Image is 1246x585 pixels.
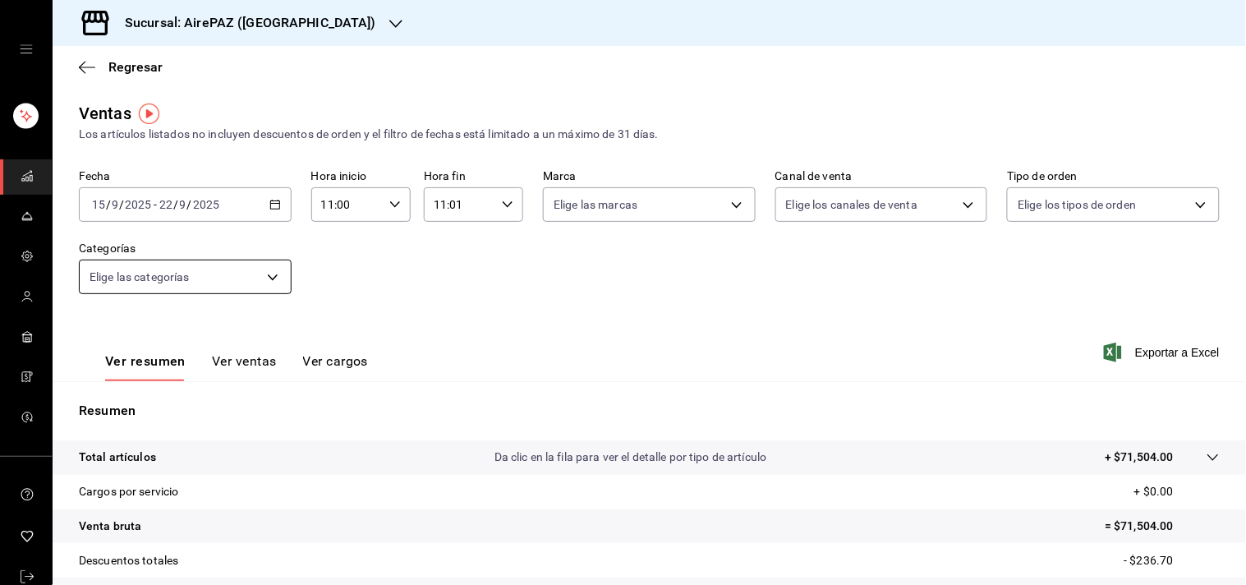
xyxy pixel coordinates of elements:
label: Canal de venta [775,171,988,182]
input: ---- [192,198,220,211]
button: Ver cargos [303,353,369,381]
input: -- [111,198,119,211]
span: / [173,198,178,211]
input: ---- [124,198,152,211]
p: Da clic en la fila para ver el detalle por tipo de artículo [494,449,767,466]
span: Elige las categorías [90,269,190,285]
input: -- [91,198,106,211]
input: -- [159,198,173,211]
span: - [154,198,157,211]
p: + $0.00 [1134,483,1220,500]
button: Ver resumen [105,353,186,381]
p: + $71,504.00 [1105,449,1174,466]
label: Categorías [79,243,292,255]
p: Descuentos totales [79,552,178,569]
p: Venta bruta [79,518,141,535]
h3: Sucursal: AirePAZ ([GEOGRAPHIC_DATA]) [112,13,376,33]
button: Regresar [79,59,163,75]
p: Cargos por servicio [79,483,179,500]
span: Elige los tipos de orden [1018,196,1136,213]
span: Regresar [108,59,163,75]
input: -- [179,198,187,211]
span: Elige los canales de venta [786,196,917,213]
label: Tipo de orden [1007,171,1220,182]
button: Exportar a Excel [1107,343,1220,362]
p: Total artículos [79,449,156,466]
span: / [119,198,124,211]
p: Resumen [79,401,1220,421]
div: navigation tabs [105,353,368,381]
div: Ventas [79,101,131,126]
label: Fecha [79,171,292,182]
label: Hora inicio [311,171,411,182]
span: / [187,198,192,211]
div: Los artículos listados no incluyen descuentos de orden y el filtro de fechas está limitado a un m... [79,126,1220,143]
p: - $236.70 [1124,552,1220,569]
button: open drawer [20,43,33,56]
label: Marca [543,171,756,182]
span: / [106,198,111,211]
button: Ver ventas [212,353,277,381]
span: Elige las marcas [554,196,637,213]
label: Hora fin [424,171,523,182]
p: = $71,504.00 [1105,518,1220,535]
img: Tooltip marker [139,104,159,124]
